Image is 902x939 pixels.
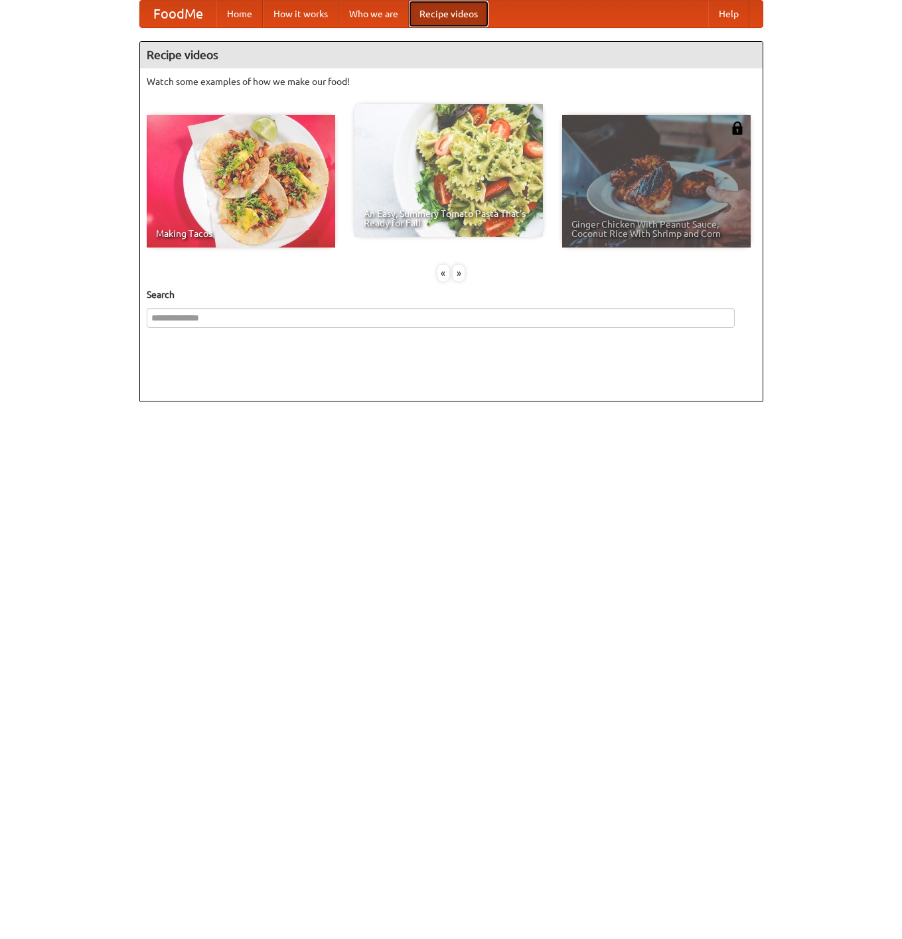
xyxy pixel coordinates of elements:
a: How it works [263,1,338,27]
h4: Recipe videos [140,42,763,68]
a: Help [708,1,749,27]
p: Watch some examples of how we make our food! [147,75,756,88]
div: » [453,265,465,281]
a: Who we are [338,1,409,27]
span: Making Tacos [156,229,326,238]
img: 483408.png [731,121,744,135]
a: An Easy, Summery Tomato Pasta That's Ready for Fall [354,104,543,237]
a: Recipe videos [409,1,489,27]
a: Home [216,1,263,27]
a: Making Tacos [147,115,335,248]
div: « [437,265,449,281]
span: An Easy, Summery Tomato Pasta That's Ready for Fall [364,209,534,228]
a: FoodMe [140,1,216,27]
h5: Search [147,288,756,301]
